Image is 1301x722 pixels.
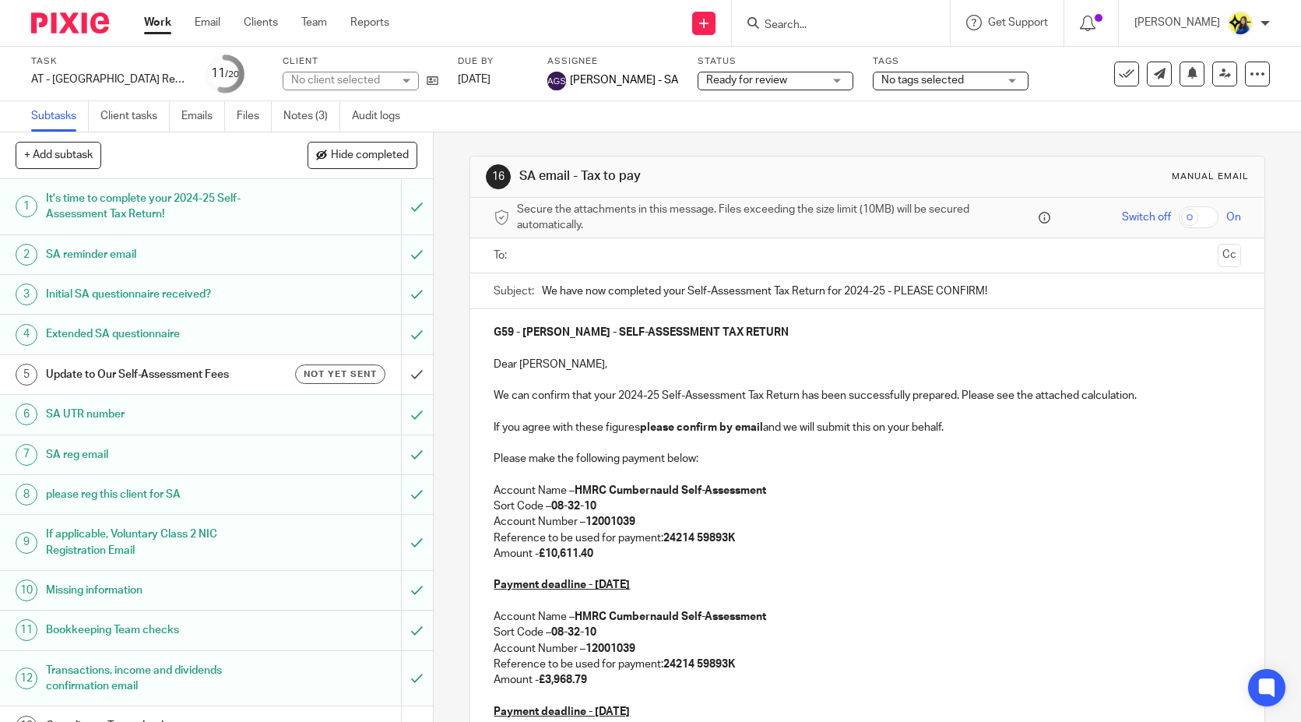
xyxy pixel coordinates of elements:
[144,15,171,30] a: Work
[681,611,766,622] strong: Self-Assessment
[31,101,89,132] a: Subtasks
[575,485,679,496] strong: HMRC Cumbernauld
[1172,171,1249,183] div: Manual email
[547,55,678,68] label: Assignee
[881,75,964,86] span: No tags selected
[16,364,37,386] div: 5
[517,202,1034,234] span: Secure the attachments in this message. Files exceeding the size limit (10MB) will be secured aut...
[494,327,789,338] strong: G59 - [PERSON_NAME] - SELF-ASSESSMENT TAX RETURN
[585,516,635,527] strong: 12001039
[16,579,37,601] div: 10
[494,248,511,263] label: To:
[304,368,377,381] span: Not yet sent
[283,55,438,68] label: Client
[494,357,1240,372] p: Dear [PERSON_NAME],
[494,284,534,299] label: Subject:
[46,579,273,602] h1: Missing information
[331,150,409,162] span: Hide completed
[663,659,735,670] strong: 24214 59893K
[494,420,1240,435] p: If you agree with these figures and we will submit this on your behalf.
[16,324,37,346] div: 4
[350,15,389,30] a: Reports
[1134,15,1220,30] p: [PERSON_NAME]
[539,674,587,685] strong: £3,968.79
[46,618,273,642] h1: Bookkeeping Team checks
[494,451,1240,467] p: Please make the following payment below:
[494,530,1240,546] p: Reference to be used for payment:
[706,75,787,86] span: Ready for review
[46,363,273,386] h1: Update to Our Self-Assessment Fees
[225,70,239,79] small: /20
[46,187,273,227] h1: It's time to complete your 2024-25 Self-Assessment Tax Return!
[873,55,1028,68] label: Tags
[46,659,273,699] h1: Transactions, income and dividends confirmation email
[31,55,187,68] label: Task
[31,72,187,87] div: AT - SA Return - PE 05-04-2025
[494,579,630,590] u: Payment deadline - [DATE]
[494,625,1240,640] p: Sort Code –
[46,483,273,506] h1: please reg this client for SA
[698,55,853,68] label: Status
[16,142,101,168] button: + Add subtask
[237,101,272,132] a: Files
[46,243,273,266] h1: SA reminder email
[539,548,593,559] strong: £10,611.40
[494,546,1240,562] p: Amount -
[46,322,273,346] h1: Extended SA questionnaire
[244,15,278,30] a: Clients
[547,72,566,90] img: svg%3E
[575,611,679,622] strong: HMRC Cumbernauld
[301,15,327,30] a: Team
[46,283,273,306] h1: Initial SA questionnaire received?
[195,15,220,30] a: Email
[494,514,1240,530] p: Account Number –
[551,627,596,638] strong: 08-32-10
[494,641,1240,657] p: Account Number –
[570,72,678,88] span: [PERSON_NAME] - SA
[16,284,37,305] div: 3
[458,55,528,68] label: Due by
[16,484,37,505] div: 8
[663,533,735,544] strong: 24214 59893K
[181,101,225,132] a: Emails
[486,164,511,189] div: 16
[16,532,37,554] div: 9
[16,619,37,641] div: 11
[16,244,37,266] div: 2
[46,403,273,426] h1: SA UTR number
[46,523,273,562] h1: If applicable, Voluntary Class 2 NIC Registration Email
[1226,210,1241,225] span: On
[16,195,37,217] div: 1
[494,388,1240,403] p: We can confirm that your 2024-25 Self-Assessment Tax Return has been successfully prepared. Pleas...
[519,168,901,185] h1: SA email - Tax to pay
[31,12,109,33] img: Pixie
[283,101,340,132] a: Notes (3)
[494,672,1240,688] p: Amount -
[291,72,392,88] div: No client selected
[352,101,412,132] a: Audit logs
[551,501,596,512] strong: 08-32-10
[763,19,903,33] input: Search
[100,101,170,132] a: Client tasks
[1218,244,1241,267] button: Cc
[585,643,635,654] strong: 12001039
[16,444,37,466] div: 7
[494,706,630,717] u: Payment deadline - [DATE]
[46,443,273,467] h1: SA reg email
[494,657,1240,672] p: Reference to be used for payment:
[494,609,1240,625] p: Account Name –
[494,483,1240,498] p: Account Name –
[494,498,1240,514] p: Sort Code –
[1122,210,1171,225] span: Switch off
[16,667,37,689] div: 12
[1228,11,1253,36] img: Bobo-Starbridge%201.jpg
[640,422,763,433] strong: please confirm by email
[31,72,187,87] div: AT - [GEOGRAPHIC_DATA] Return - PE [DATE]
[681,485,766,496] strong: Self-Assessment
[211,65,239,83] div: 11
[16,403,37,425] div: 6
[988,17,1048,28] span: Get Support
[458,74,491,85] span: [DATE]
[308,142,417,168] button: Hide completed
